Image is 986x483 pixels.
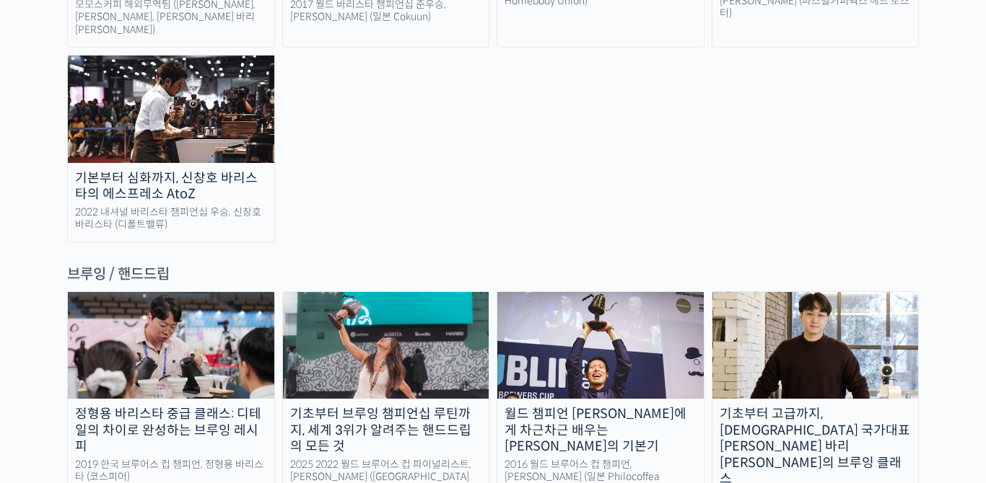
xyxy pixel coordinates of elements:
div: 2022 내셔널 바리스타 챔피언십 우승, 신창호 바리스타 (디폴트밸류) [68,206,274,231]
div: 기본부터 심화까지, 신창호 바리스타의 에스프레소 AtoZ [68,170,274,203]
img: sanghopark-thumbnail.jpg [712,292,919,399]
div: 브루잉 / 핸드드립 [67,265,919,284]
div: 정형용 바리스타 중급 클래스: 디테일의 차이로 완성하는 브루잉 레시피 [68,406,274,455]
img: advanced-brewing_course-thumbnail.jpeg [68,292,274,399]
a: 기본부터 심화까지, 신창호 바리스타의 에스프레소 AtoZ 2022 내셔널 바리스타 챔피언십 우승, 신창호 바리스타 (디폴트밸류) [67,55,275,242]
img: from-brewing-basics-to-competition_course-thumbnail.jpg [283,292,489,399]
img: changhoshin_thumbnail2.jpeg [68,56,274,162]
div: 기초부터 브루잉 챔피언십 루틴까지, 세계 3위가 알려주는 핸드드립의 모든 것 [283,406,489,455]
div: 월드 챔피언 [PERSON_NAME]에게 차근차근 배우는 [PERSON_NAME]의 기본기 [497,406,704,455]
img: fundamentals-of-brewing_course-thumbnail.jpeg [497,292,704,399]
